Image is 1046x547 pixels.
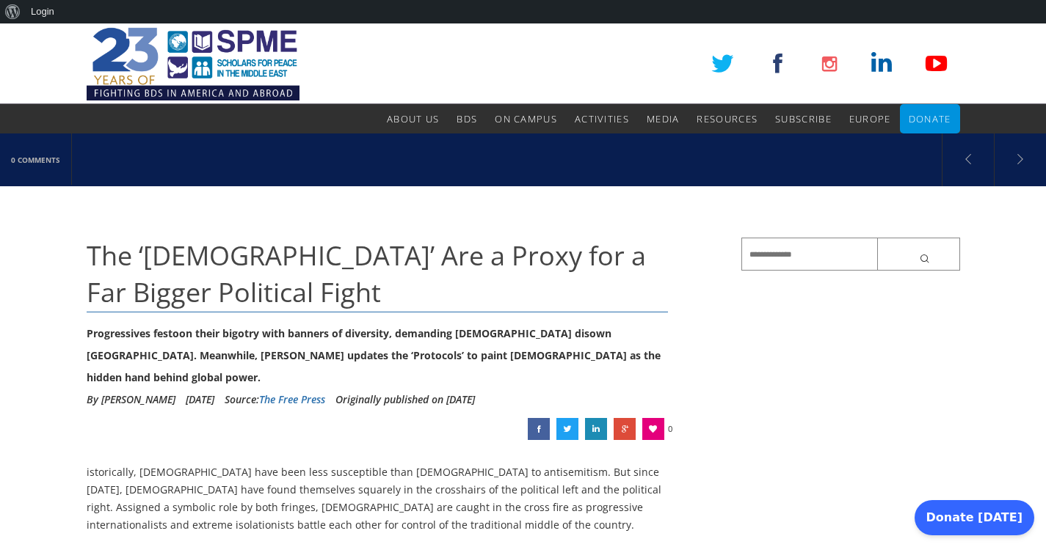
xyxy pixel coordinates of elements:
[87,23,299,104] img: SPME
[259,392,325,406] a: The Free Press
[647,112,680,125] span: Media
[87,389,175,411] li: By [PERSON_NAME]
[495,104,557,133] a: On Campus
[909,112,951,125] span: Donate
[697,104,758,133] a: Resources
[387,104,439,133] a: About Us
[575,112,629,125] span: Activities
[775,112,832,125] span: Subscribe
[775,104,832,133] a: Subscribe
[668,418,672,440] span: 0
[335,389,475,411] li: Originally published on [DATE]
[495,112,557,125] span: On Campus
[87,323,669,389] div: Progressives festoon their bigotry with banners of diversity, demanding [DEMOGRAPHIC_DATA] disown...
[614,418,636,440] a: The ‘Jews’ Are a Proxy for a Far Bigger Political Fight
[457,112,477,125] span: BDS
[849,104,891,133] a: Europe
[647,104,680,133] a: Media
[87,238,646,310] span: The ‘[DEMOGRAPHIC_DATA]’ Are a Proxy for a Far Bigger Political Fight
[909,104,951,133] a: Donate
[556,418,578,440] a: The ‘Jews’ Are a Proxy for a Far Bigger Political Fight
[585,418,607,440] a: The ‘Jews’ Are a Proxy for a Far Bigger Political Fight
[575,104,629,133] a: Activities
[387,112,439,125] span: About Us
[697,112,758,125] span: Resources
[457,104,477,133] a: BDS
[225,389,325,411] div: Source:
[186,389,214,411] li: [DATE]
[528,418,550,440] a: The ‘Jews’ Are a Proxy for a Far Bigger Political Fight
[849,112,891,125] span: Europe
[87,463,669,533] p: istorically, [DEMOGRAPHIC_DATA] have been less susceptible than [DEMOGRAPHIC_DATA] to antisemitis...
